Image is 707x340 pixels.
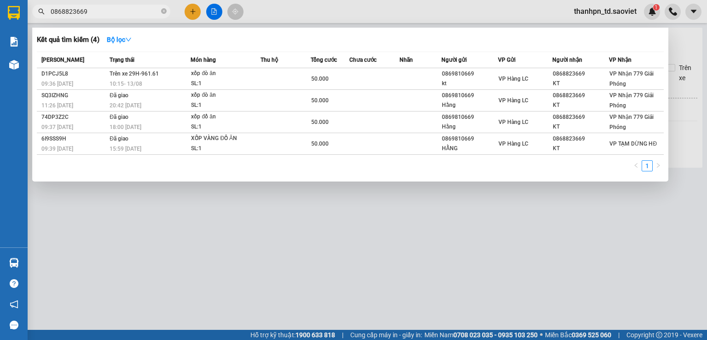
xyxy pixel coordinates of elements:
div: 6I9SSS9H [41,134,107,144]
span: 15:59 [DATE] [110,146,141,152]
div: SQ3IZHNG [41,91,107,100]
div: 0868823669 [553,91,608,100]
span: VP Nhận 779 Giải Phóng [609,114,654,130]
div: HẰNG [442,144,498,153]
button: Bộ lọcdown [99,32,139,47]
div: 74DP3Z2C [41,112,107,122]
li: Next Page [653,160,664,171]
span: left [633,163,639,168]
span: VP Nhận 779 Giải Phóng [609,92,654,109]
span: VP Hàng LC [498,119,528,125]
span: search [38,8,45,15]
span: 18:00 [DATE] [110,124,141,130]
span: Chưa cước [349,57,377,63]
span: down [125,36,132,43]
div: 0868823669 [553,112,608,122]
span: 09:37 [DATE] [41,124,73,130]
div: SL: 1 [191,100,260,111]
span: Đã giao [110,114,128,120]
span: VP Hàng LC [498,97,528,104]
img: solution-icon [9,37,19,47]
span: 50.000 [311,97,329,104]
div: Hằng [442,122,498,132]
span: Đã giao [110,135,128,142]
span: 50.000 [311,141,329,147]
span: message [10,321,18,329]
span: 50.000 [311,119,329,125]
div: 0868823669 [553,69,608,79]
span: Nhãn [400,57,413,63]
img: warehouse-icon [9,258,19,268]
button: left [631,160,642,171]
span: question-circle [10,279,18,288]
li: 1 [642,160,653,171]
span: VP Nhận [609,57,632,63]
span: Trên xe 29H-961.61 [110,70,159,77]
span: Người gửi [441,57,467,63]
div: xốp đò ăn [191,90,260,100]
img: warehouse-icon [9,60,19,70]
div: xốp đồ ăn [191,112,260,122]
span: [PERSON_NAME] [41,57,84,63]
div: XỐP VÀNG ĐỒ ĂN [191,134,260,144]
div: 0868823669 [553,134,608,144]
span: 11:26 [DATE] [41,102,73,109]
strong: Bộ lọc [107,36,132,43]
span: VP Gửi [498,57,516,63]
span: close-circle [161,8,167,14]
div: KT [553,144,608,153]
span: notification [10,300,18,309]
span: 10:15 - 13/08 [110,81,142,87]
span: 50.000 [311,76,329,82]
span: Tổng cước [311,57,337,63]
h3: Kết quả tìm kiếm ( 4 ) [37,35,99,45]
div: KT [553,100,608,110]
div: SL: 1 [191,79,260,89]
div: KT [553,122,608,132]
span: Món hàng [191,57,216,63]
div: 0869810669 [442,69,498,79]
button: right [653,160,664,171]
div: kt [442,79,498,88]
span: VP Hàng LC [498,76,528,82]
input: Tìm tên, số ĐT hoặc mã đơn [51,6,159,17]
div: Hằng [442,100,498,110]
span: VP TẠM DỪNG HĐ [609,141,657,147]
div: SL: 1 [191,122,260,132]
div: xốp đò ăn [191,69,260,79]
div: SL: 1 [191,144,260,154]
div: KT [553,79,608,88]
span: Trạng thái [110,57,134,63]
span: right [655,163,661,168]
img: logo-vxr [8,6,20,20]
span: VP Nhận 779 Giải Phóng [609,70,654,87]
a: 1 [642,161,652,171]
div: 0869810669 [442,112,498,122]
span: 09:36 [DATE] [41,81,73,87]
span: Người nhận [552,57,582,63]
div: D1PCJ5L8 [41,69,107,79]
span: 09:39 [DATE] [41,146,73,152]
div: 0869810669 [442,91,498,100]
li: Previous Page [631,160,642,171]
span: Thu hộ [261,57,278,63]
span: VP Hàng LC [498,141,528,147]
span: Đã giao [110,92,128,99]
span: close-circle [161,7,167,16]
div: 0869810669 [442,134,498,144]
span: 20:42 [DATE] [110,102,141,109]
